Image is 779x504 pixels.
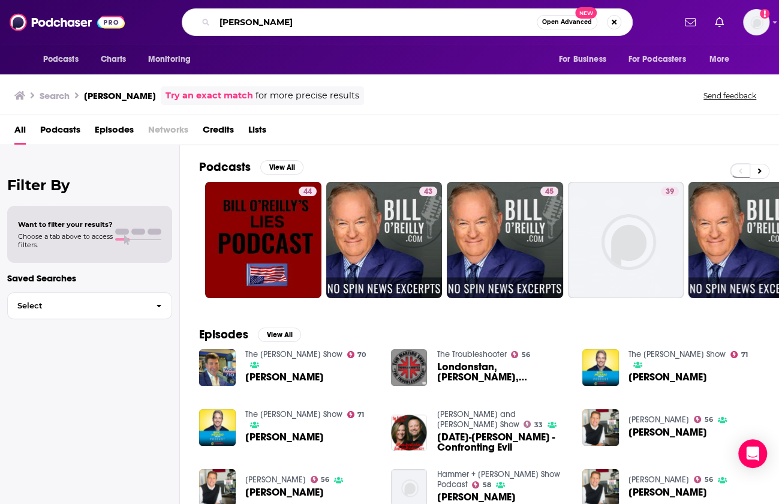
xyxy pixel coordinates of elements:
[148,51,191,68] span: Monitoring
[628,415,689,425] a: Bob Lonsberry
[694,416,713,423] a: 56
[700,91,760,101] button: Send feedback
[741,352,748,358] span: 71
[215,13,537,32] input: Search podcasts, credits, & more...
[199,160,251,175] h2: Podcasts
[258,328,301,342] button: View All
[710,12,729,32] a: Show notifications dropdown
[760,9,769,19] svg: Add a profile image
[7,176,172,194] h2: Filter By
[628,427,707,437] span: [PERSON_NAME]
[709,51,729,68] span: More
[245,475,306,485] a: Bob Lonsberry
[245,487,324,497] span: [PERSON_NAME]
[628,487,707,497] span: [PERSON_NAME]
[182,8,633,36] div: Search podcasts, credits, & more...
[705,477,713,482] span: 56
[10,11,125,34] img: Podchaser - Follow, Share and Rate Podcasts
[551,48,621,71] button: open menu
[199,327,248,342] h2: Episodes
[391,415,428,451] img: 09-17-25-Bill OReilly - Confronting Evil
[245,409,342,419] a: The Eric Metaxas Show
[559,51,606,68] span: For Business
[101,51,127,68] span: Charts
[245,349,342,359] a: The Mark Simone Show
[511,351,530,358] a: 56
[628,427,707,437] a: Bill O'Reilly
[8,302,146,310] span: Select
[661,187,679,196] a: 39
[582,409,619,446] img: Bill O'Reilly
[743,9,769,35] button: Show profile menu
[522,352,530,358] span: 56
[326,182,443,298] a: 43
[347,351,366,358] a: 70
[628,349,726,359] a: The Eric Metaxas Show
[199,349,236,386] a: Bill OReilly
[245,432,324,442] a: Bill O'Reilly
[18,220,113,229] span: Want to filter your results?
[568,182,684,298] a: 39
[437,432,568,452] a: 09-17-25-Bill OReilly - Confronting Evil
[199,160,303,175] a: PodcastsView All
[582,349,619,386] img: Bill O'Reilly
[357,352,366,358] span: 70
[14,120,26,145] span: All
[540,187,558,196] a: 45
[7,272,172,284] p: Saved Searches
[483,482,491,488] span: 58
[303,186,312,198] span: 44
[738,439,767,468] div: Open Intercom Messenger
[255,89,359,103] span: for more precise results
[93,48,134,71] a: Charts
[199,409,236,446] a: Bill O'Reilly
[245,372,324,382] span: [PERSON_NAME]
[43,51,79,68] span: Podcasts
[7,292,172,319] button: Select
[680,12,700,32] a: Show notifications dropdown
[537,15,597,29] button: Open AdvancedNew
[419,187,437,196] a: 43
[628,487,707,497] a: Bill O'Reilly
[203,120,234,145] a: Credits
[437,432,568,452] span: [DATE]-[PERSON_NAME] - Confronting Evil
[705,417,713,422] span: 56
[447,182,563,298] a: 45
[545,186,554,198] span: 45
[628,475,689,485] a: Bob Lonsberry
[437,469,560,490] a: Hammer + Nigel Show Podcast
[472,481,491,488] a: 58
[743,9,769,35] img: User Profile
[40,120,80,145] a: Podcasts
[524,421,543,428] a: 33
[437,409,519,430] a: John and Heidi Show
[95,120,134,145] a: Episodes
[148,120,188,145] span: Networks
[575,7,597,19] span: New
[299,187,317,196] a: 44
[248,120,266,145] span: Lists
[424,186,432,198] span: 43
[40,90,70,101] h3: Search
[84,90,156,101] h3: [PERSON_NAME]
[245,432,324,442] span: [PERSON_NAME]
[245,372,324,382] a: Bill OReilly
[743,9,769,35] span: Logged in as Morgan16
[391,349,428,386] a: Londonstan, Bill OReilly, Susan Rice
[666,186,674,198] span: 39
[35,48,94,71] button: open menu
[437,362,568,382] span: Londonstan, [PERSON_NAME], [PERSON_NAME]
[205,182,321,298] a: 44
[437,362,568,382] a: Londonstan, Bill OReilly, Susan Rice
[245,487,324,497] a: Bill O'Reilly
[694,476,713,483] a: 56
[321,477,329,482] span: 56
[628,372,707,382] span: [PERSON_NAME]
[437,349,506,359] a: The Troubleshooter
